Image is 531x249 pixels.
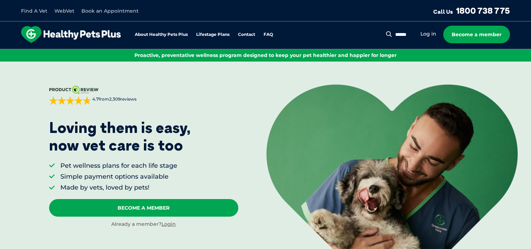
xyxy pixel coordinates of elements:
[49,221,238,228] div: Already a member?
[21,26,121,43] img: hpp-logo
[60,161,177,170] li: Pet wellness plans for each life stage
[420,31,436,37] a: Log in
[92,96,99,102] strong: 4.7
[49,119,191,154] p: Loving them is easy, now vet care is too
[135,32,188,37] a: About Healthy Pets Plus
[54,8,74,14] a: WebVet
[161,221,176,227] a: Login
[49,199,238,217] a: Become A Member
[238,32,255,37] a: Contact
[443,26,510,43] a: Become a member
[264,32,273,37] a: FAQ
[196,32,230,37] a: Lifestage Plans
[109,96,137,102] span: 2,309 reviews
[21,8,47,14] a: Find A Vet
[134,52,397,58] span: Proactive, preventative wellness program designed to keep your pet healthier and happier for longer
[385,31,393,38] button: Search
[433,8,453,15] span: Call Us
[49,86,238,105] a: 4.7from2,309reviews
[81,8,139,14] a: Book an Appointment
[60,172,177,181] li: Simple payment options available
[433,5,510,16] a: Call Us1800 738 775
[60,183,177,192] li: Made by vets, loved by pets!
[49,96,91,105] div: 4.7 out of 5 stars
[91,96,137,102] span: from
